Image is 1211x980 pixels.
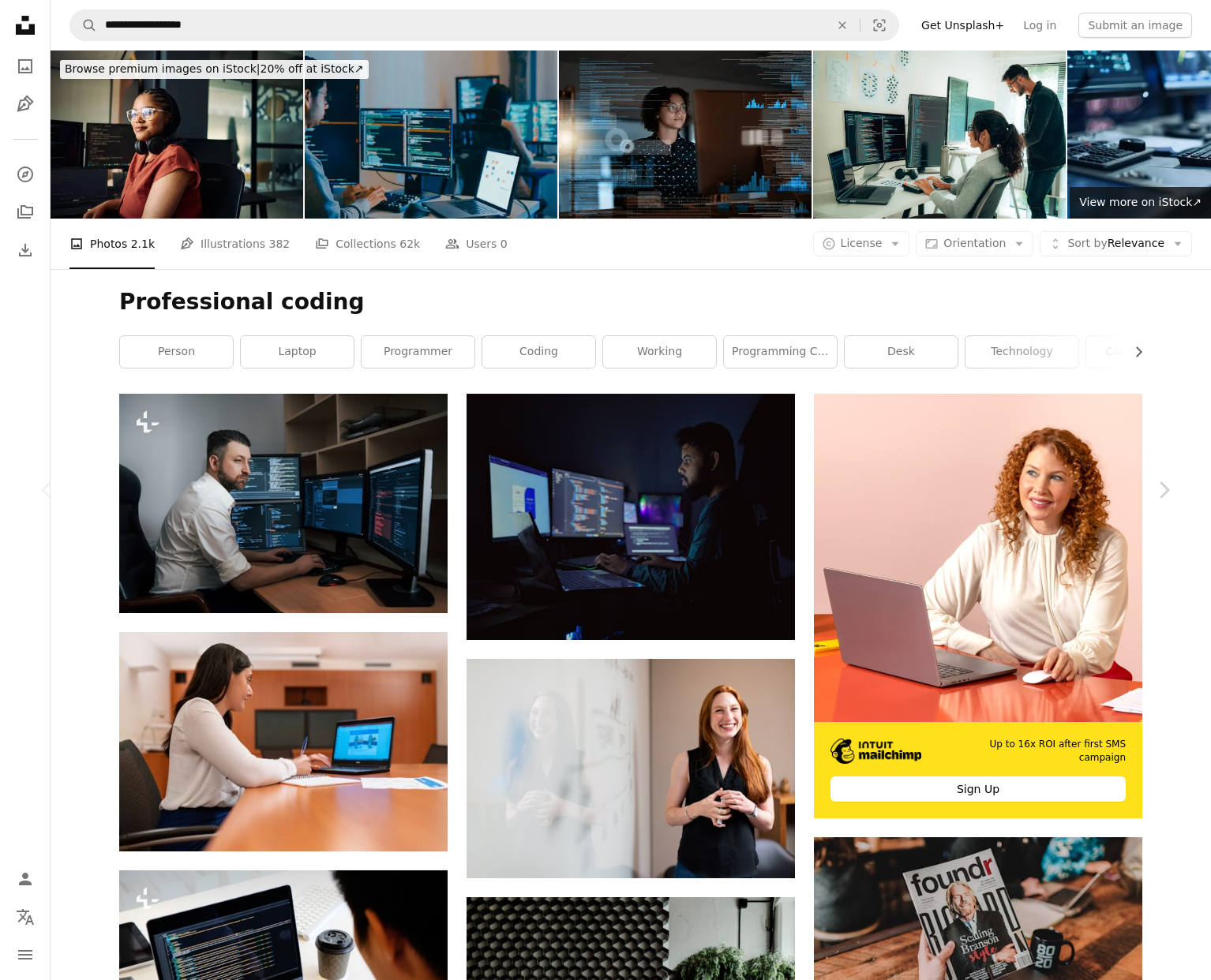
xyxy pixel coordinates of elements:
a: woman in blue tank top standing beside white wall [467,761,795,776]
span: License [841,237,883,249]
button: Visual search [860,10,898,40]
a: programming code [724,336,837,368]
button: Clear [825,10,860,40]
a: Illustrations [9,88,41,120]
form: Find visuals sitewide [69,9,899,41]
a: code snippet [1086,336,1199,368]
a: Next [1116,414,1211,566]
span: Sort by [1067,237,1107,249]
h1: Professional coding [119,288,1142,316]
a: person holding Foundr book [814,939,1142,953]
span: 0 [501,235,508,252]
img: A man sitting in front of three computer monitors [467,394,795,640]
a: Photos [9,50,41,82]
div: Sign Up [830,776,1126,802]
a: Collections [9,196,41,228]
a: Browse premium images on iStock|20% off at iStock↗ [51,50,378,88]
span: 382 [269,235,291,252]
a: woman in white long sleeve shirt using black laptop computer [119,735,448,749]
a: Log in [1014,13,1066,38]
img: Constructing a new software design [559,50,812,219]
button: scroll list to the right [1124,336,1142,368]
a: Collections 62k [315,219,420,269]
a: Illustrations 382 [180,219,290,269]
img: woman in white long sleeve shirt using black laptop computer [119,632,448,851]
img: Two Hispanic Programmers Collaborating in Modern Office [813,50,1066,219]
a: Download History [9,234,41,266]
a: Up to 16x ROI after first SMS campaignSign Up [814,394,1142,818]
button: License [813,231,910,256]
span: Relevance [1067,236,1164,252]
a: coding [482,336,595,368]
img: woman in blue tank top standing beside white wall [467,659,795,878]
span: Browse premium images on iStock | [65,62,260,75]
img: file-1690386555781-336d1949dad1image [830,739,921,764]
a: desk [845,336,958,368]
span: Up to 16x ROI after first SMS campaign [944,738,1126,765]
a: programmer [362,336,474,368]
span: View more on iStock ↗ [1079,196,1202,208]
a: View more on iStock↗ [1070,187,1211,219]
button: Orientation [916,231,1033,256]
a: technology [965,336,1078,368]
a: Program codes is everywhere. Bearded man in white shirt works in the office with multiple compute... [119,496,448,511]
a: working [603,336,716,368]
img: Program codes is everywhere. Bearded man in white shirt works in the office with multiple compute... [119,394,448,613]
a: laptop [241,336,354,368]
img: Group Adult Asia male, female freelance typing write prompt AI bot IT app smart program nomad, vi... [305,50,557,219]
a: Get Unsplash+ [912,13,1014,38]
div: 20% off at iStock ↗ [60,60,369,79]
a: A man sitting in front of three computer monitors [467,510,795,524]
img: Young woman programmer focused on her work, coding on dual monitors in a modern office environment [51,50,303,219]
a: Explore [9,159,41,190]
img: file-1722962837469-d5d3a3dee0c7image [814,394,1142,722]
span: 62k [399,235,420,252]
button: Menu [9,939,41,971]
a: Users 0 [445,219,508,269]
button: Sort byRelevance [1040,231,1192,256]
button: Submit an image [1078,13,1192,38]
button: Language [9,901,41,933]
a: person [120,336,233,368]
button: Search Unsplash [70,10,97,40]
span: Orientation [943,237,1006,249]
a: Log in / Sign up [9,863,41,895]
